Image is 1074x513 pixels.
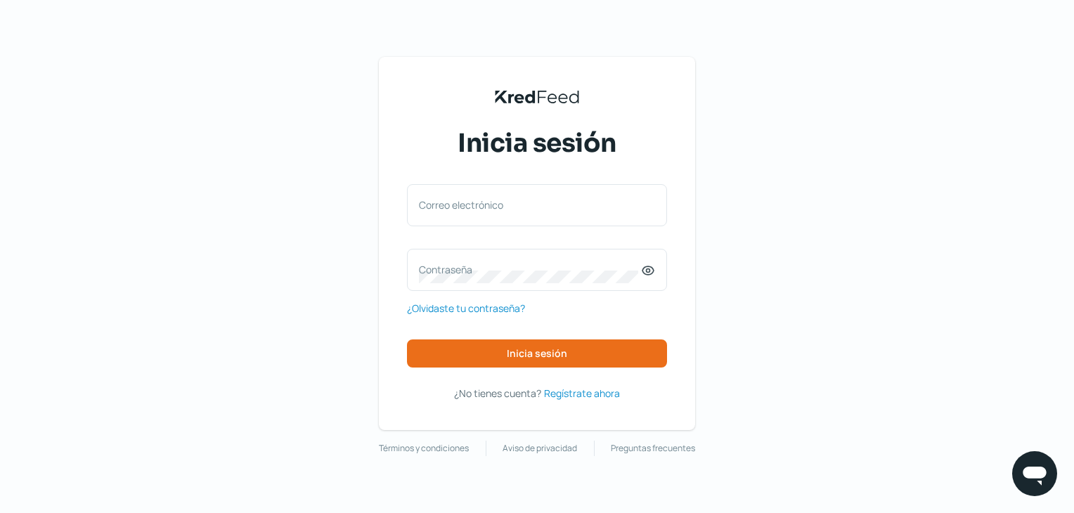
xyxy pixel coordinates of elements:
[458,126,616,161] span: Inicia sesión
[544,384,620,402] a: Regístrate ahora
[379,441,469,456] a: Términos y condiciones
[454,387,541,400] span: ¿No tienes cuenta?
[419,198,641,212] label: Correo electrónico
[419,263,641,276] label: Contraseña
[611,441,695,456] a: Preguntas frecuentes
[507,349,567,358] span: Inicia sesión
[1021,460,1049,488] img: chatIcon
[407,339,667,368] button: Inicia sesión
[503,441,577,456] a: Aviso de privacidad
[407,299,525,317] a: ¿Olvidaste tu contraseña?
